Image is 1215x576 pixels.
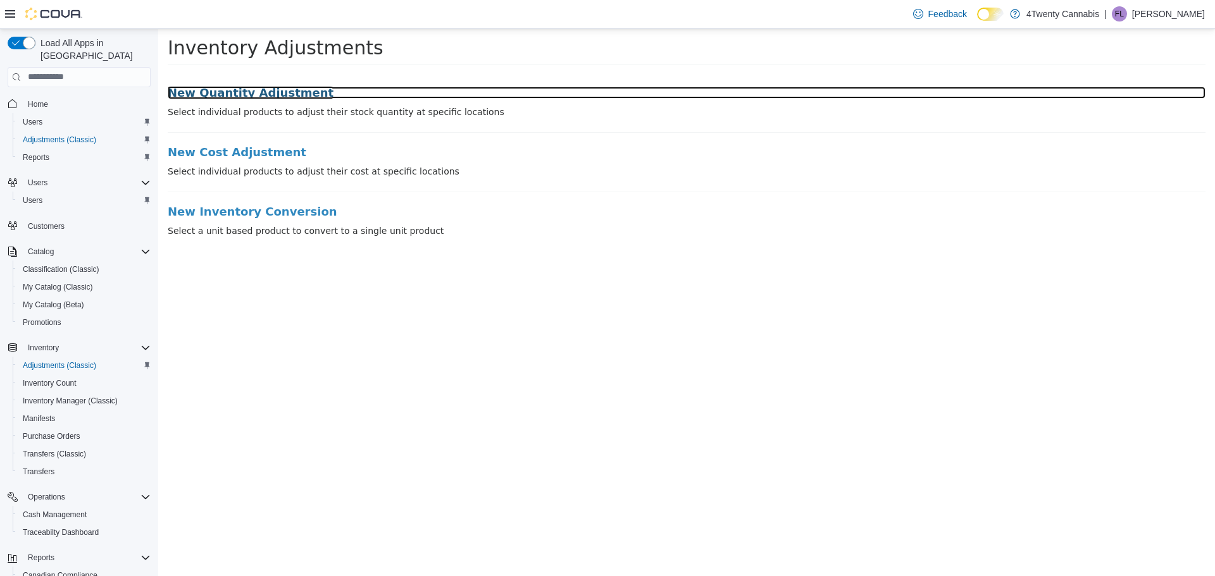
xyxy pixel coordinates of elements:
[13,113,156,131] button: Users
[1026,6,1099,21] p: 4Twenty Cannabis
[18,193,47,208] a: Users
[18,279,98,295] a: My Catalog (Classic)
[13,427,156,445] button: Purchase Orders
[23,264,99,274] span: Classification (Classic)
[18,429,85,444] a: Purchase Orders
[9,176,1047,189] a: New Inventory Conversion
[28,553,54,563] span: Reports
[23,414,55,424] span: Manifests
[23,219,70,234] a: Customers
[25,8,82,20] img: Cova
[18,279,151,295] span: My Catalog (Classic)
[18,358,101,373] a: Adjustments (Classic)
[13,410,156,427] button: Manifests
[13,149,156,166] button: Reports
[23,175,151,190] span: Users
[18,446,91,462] a: Transfers (Classic)
[18,193,151,208] span: Users
[18,429,151,444] span: Purchase Orders
[9,195,1047,209] p: Select a unit based product to convert to a single unit product
[13,278,156,296] button: My Catalog (Classic)
[18,297,89,312] a: My Catalog (Beta)
[18,376,151,391] span: Inventory Count
[13,374,156,392] button: Inventory Count
[23,527,99,537] span: Traceabilty Dashboard
[18,358,151,373] span: Adjustments (Classic)
[18,297,151,312] span: My Catalog (Beta)
[9,136,1047,149] p: Select individual products to adjust their cost at specific locations
[18,376,82,391] a: Inventory Count
[13,524,156,541] button: Traceabilty Dashboard
[23,195,42,205] span: Users
[28,247,54,257] span: Catalog
[18,507,151,522] span: Cash Management
[18,114,151,130] span: Users
[1115,6,1124,21] span: FL
[23,96,151,112] span: Home
[23,489,151,505] span: Operations
[23,152,49,162] span: Reports
[23,317,61,328] span: Promotions
[1104,6,1107,21] p: |
[13,445,156,463] button: Transfers (Classic)
[18,315,151,330] span: Promotions
[23,300,84,310] span: My Catalog (Beta)
[1132,6,1205,21] p: [PERSON_NAME]
[23,467,54,477] span: Transfers
[28,178,47,188] span: Users
[18,315,66,330] a: Promotions
[18,464,151,479] span: Transfers
[13,392,156,410] button: Inventory Manager (Classic)
[908,1,972,27] a: Feedback
[23,117,42,127] span: Users
[13,314,156,331] button: Promotions
[3,549,156,567] button: Reports
[9,77,1047,90] p: Select individual products to adjust their stock quantity at specific locations
[18,262,104,277] a: Classification (Classic)
[928,8,967,20] span: Feedback
[13,463,156,481] button: Transfers
[18,411,60,426] a: Manifests
[18,132,101,147] a: Adjustments (Classic)
[18,114,47,130] a: Users
[23,510,87,520] span: Cash Management
[18,446,151,462] span: Transfers (Classic)
[23,449,86,459] span: Transfers (Classic)
[23,135,96,145] span: Adjustments (Classic)
[23,340,64,355] button: Inventory
[18,150,151,165] span: Reports
[3,95,156,113] button: Home
[23,282,93,292] span: My Catalog (Classic)
[9,58,1047,70] a: New Quantity Adjustment
[18,393,151,408] span: Inventory Manager (Classic)
[18,507,92,522] a: Cash Management
[23,378,77,388] span: Inventory Count
[9,8,225,30] span: Inventory Adjustments
[3,339,156,357] button: Inventory
[18,262,151,277] span: Classification (Classic)
[1112,6,1127,21] div: Francis Licmo
[18,411,151,426] span: Manifests
[23,431,80,441] span: Purchase Orders
[23,396,118,406] span: Inventory Manager (Classic)
[23,550,59,565] button: Reports
[3,488,156,506] button: Operations
[9,117,1047,130] a: New Cost Adjustment
[13,357,156,374] button: Adjustments (Classic)
[3,174,156,192] button: Users
[13,260,156,278] button: Classification (Classic)
[18,464,59,479] a: Transfers
[28,221,65,231] span: Customers
[13,296,156,314] button: My Catalog (Beta)
[23,489,70,505] button: Operations
[3,243,156,260] button: Catalog
[23,175,53,190] button: Users
[23,360,96,371] span: Adjustments (Classic)
[18,150,54,165] a: Reports
[977,8,1004,21] input: Dark Mode
[23,340,151,355] span: Inventory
